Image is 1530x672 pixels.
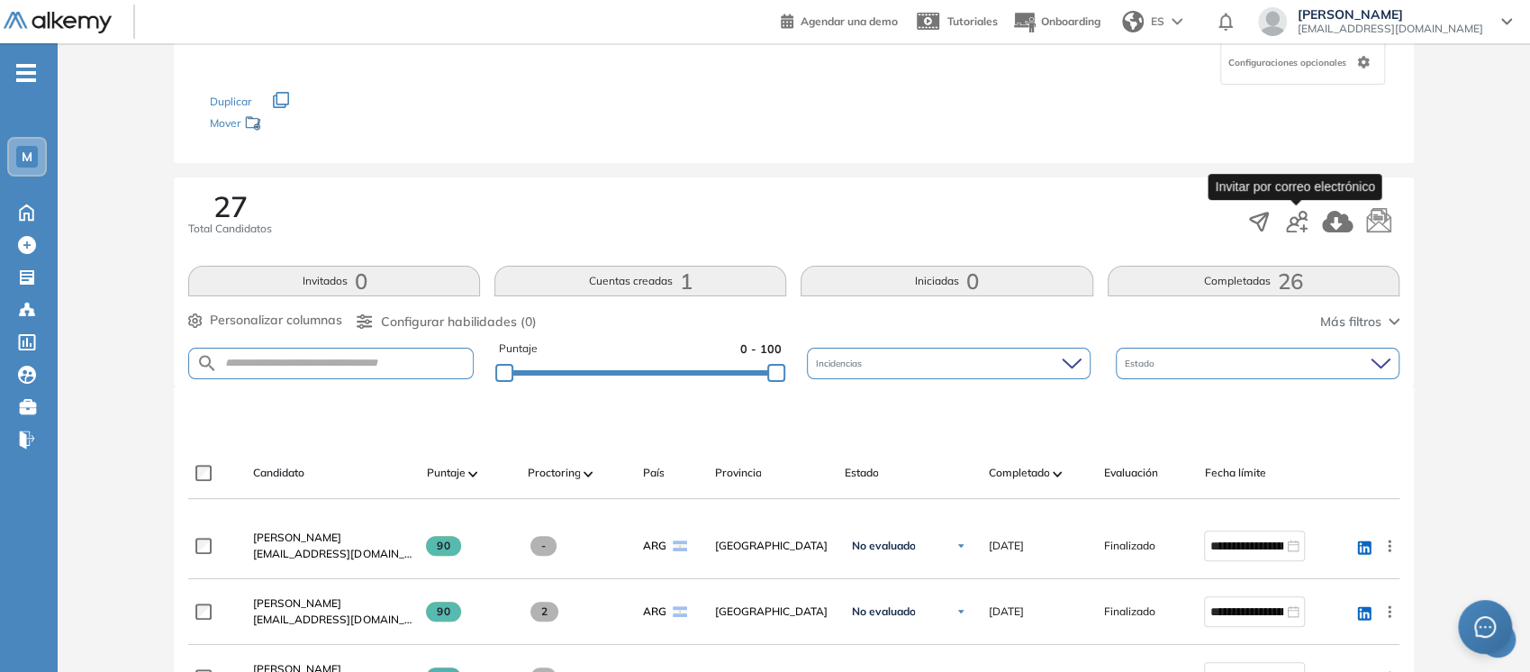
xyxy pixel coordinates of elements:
[1103,465,1157,481] span: Evaluación
[1122,11,1144,32] img: world
[253,595,412,612] a: [PERSON_NAME]
[499,341,538,358] span: Puntaje
[253,596,341,610] span: [PERSON_NAME]
[1151,14,1164,30] span: ES
[426,602,461,622] span: 90
[188,221,272,237] span: Total Candidatos
[1103,538,1154,554] span: Finalizado
[584,471,593,477] img: [missing "en.ARROW_ALT" translation]
[714,465,761,481] span: Provincia
[210,311,342,330] span: Personalizar columnas
[673,606,687,617] img: ARG
[1298,7,1483,22] span: [PERSON_NAME]
[357,313,536,331] button: Configurar habilidades (0)
[988,538,1023,554] span: [DATE]
[642,538,665,554] span: ARG
[253,465,304,481] span: Candidato
[781,9,898,31] a: Agendar una demo
[947,14,998,28] span: Tutoriales
[494,266,786,296] button: Cuentas creadas1
[188,311,342,330] button: Personalizar columnas
[844,465,878,481] span: Estado
[714,538,829,554] span: [GEOGRAPHIC_DATA]
[188,266,480,296] button: Invitados0
[714,604,829,620] span: [GEOGRAPHIC_DATA]
[1298,22,1483,36] span: [EMAIL_ADDRESS][DOMAIN_NAME]
[426,465,465,481] span: Puntaje
[988,604,1023,620] span: [DATE]
[253,546,412,562] span: [EMAIL_ADDRESS][DOMAIN_NAME]
[1041,14,1100,28] span: Onboarding
[16,71,36,75] i: -
[210,95,251,108] span: Duplicar
[213,192,248,221] span: 27
[801,266,1092,296] button: Iniciadas0
[801,14,898,28] span: Agendar una demo
[253,612,412,628] span: [EMAIL_ADDRESS][DOMAIN_NAME]
[253,531,341,544] span: [PERSON_NAME]
[1220,40,1385,85] div: Configuraciones opcionales
[380,313,536,331] span: Configurar habilidades (0)
[851,539,915,553] span: No evaluado
[851,604,915,619] span: No evaluado
[530,536,557,556] span: -
[807,348,1091,379] div: Incidencias
[642,604,665,620] span: ARG
[1228,56,1350,69] span: Configuraciones opcionales
[1116,348,1399,379] div: Estado
[1053,471,1062,477] img: [missing "en.ARROW_ALT" translation]
[196,352,218,375] img: SEARCH_ALT
[426,536,461,556] span: 90
[642,465,664,481] span: País
[1208,174,1381,200] div: Invitar por correo electrónico
[816,357,865,370] span: Incidencias
[1320,313,1381,331] span: Más filtros
[1125,357,1158,370] span: Estado
[988,465,1049,481] span: Completado
[1320,313,1399,331] button: Más filtros
[673,540,687,551] img: ARG
[210,108,390,141] div: Mover
[1012,3,1100,41] button: Onboarding
[1204,465,1265,481] span: Fecha límite
[468,471,477,477] img: [missing "en.ARROW_ALT" translation]
[4,12,112,34] img: Logo
[1108,266,1399,296] button: Completadas26
[530,602,558,622] span: 2
[1172,18,1182,25] img: arrow
[1474,616,1496,638] span: message
[955,540,966,551] img: Ícono de flecha
[955,606,966,617] img: Ícono de flecha
[253,530,412,546] a: [PERSON_NAME]
[22,150,32,164] span: M
[740,341,782,358] span: 0 - 100
[1103,604,1154,620] span: Finalizado
[527,465,580,481] span: Proctoring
